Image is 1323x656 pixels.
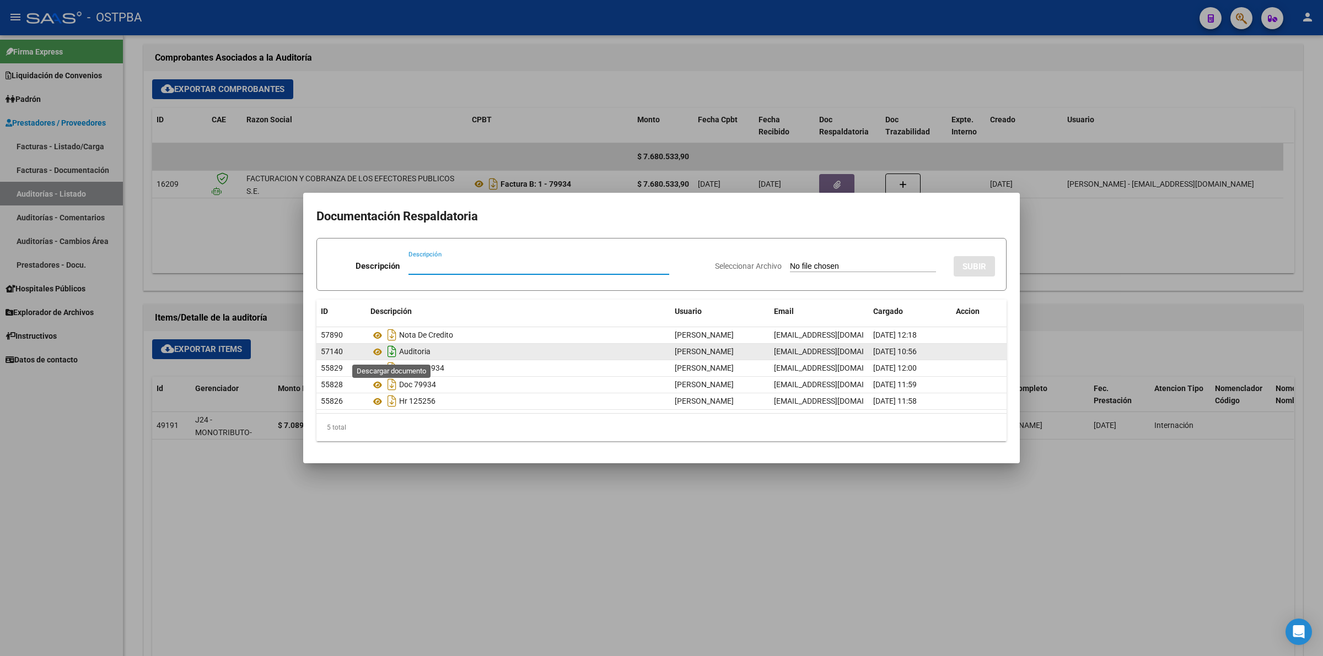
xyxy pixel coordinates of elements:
[321,330,343,339] span: 57890
[873,364,917,372] span: [DATE] 12:00
[370,307,412,316] span: Descripción
[774,307,794,316] span: Email
[675,364,734,372] span: [PERSON_NAME]
[385,376,399,393] i: Descargar documento
[385,343,399,360] i: Descargar documento
[321,347,343,356] span: 57140
[956,307,980,316] span: Accion
[774,347,896,356] span: [EMAIL_ADDRESS][DOMAIN_NAME]
[316,206,1007,227] h2: Documentación Respaldatoria
[770,300,869,323] datatable-header-cell: Email
[321,307,328,316] span: ID
[385,359,399,377] i: Descargar documento
[774,330,896,339] span: [EMAIL_ADDRESS][DOMAIN_NAME]
[962,262,986,272] span: SUBIR
[675,347,734,356] span: [PERSON_NAME]
[774,397,896,405] span: [EMAIL_ADDRESS][DOMAIN_NAME]
[370,326,666,344] div: Nota De Credito
[370,343,666,360] div: Auditoria
[873,330,917,339] span: [DATE] 12:18
[873,397,917,405] span: [DATE] 11:58
[385,326,399,344] i: Descargar documento
[951,300,1007,323] datatable-header-cell: Accion
[873,347,917,356] span: [DATE] 10:56
[385,392,399,410] i: Descargar documento
[670,300,770,323] datatable-header-cell: Usuario
[366,300,670,323] datatable-header-cell: Descripción
[321,397,343,405] span: 55826
[316,300,366,323] datatable-header-cell: ID
[869,300,951,323] datatable-header-cell: Cargado
[321,380,343,389] span: 55828
[370,392,666,410] div: Hr 125256
[715,262,782,270] span: Seleccionar Archivo
[774,380,896,389] span: [EMAIL_ADDRESS][DOMAIN_NAME]
[873,380,917,389] span: [DATE] 11:59
[356,260,400,273] p: Descripción
[954,256,995,277] button: SUBIR
[675,397,734,405] span: [PERSON_NAME]
[370,359,666,377] div: Anexo 79934
[675,380,734,389] span: [PERSON_NAME]
[1286,619,1312,645] div: Open Intercom Messenger
[370,376,666,393] div: Doc 79934
[316,414,1007,441] div: 5 total
[675,307,702,316] span: Usuario
[321,364,343,372] span: 55829
[873,307,903,316] span: Cargado
[675,330,734,339] span: [PERSON_NAME]
[774,364,896,372] span: [EMAIL_ADDRESS][DOMAIN_NAME]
